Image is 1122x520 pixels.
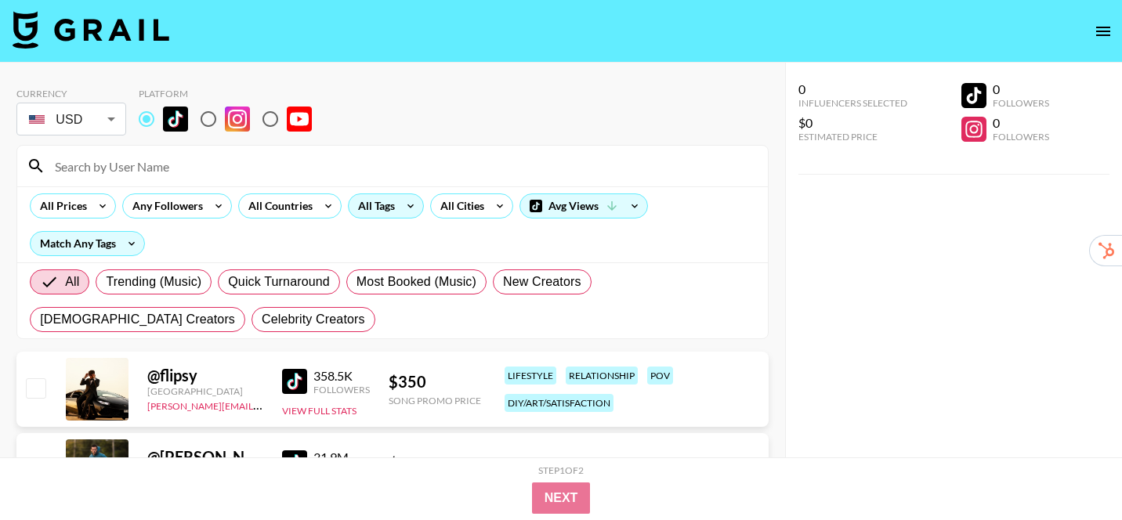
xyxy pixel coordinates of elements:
span: [DEMOGRAPHIC_DATA] Creators [40,310,235,329]
div: USD [20,106,123,133]
div: 31.9M [313,450,370,465]
div: All Cities [431,194,487,218]
span: Quick Turnaround [228,273,330,291]
img: YouTube [287,107,312,132]
div: Match Any Tags [31,232,144,255]
div: Avg Views [520,194,647,218]
span: Celebrity Creators [262,310,365,329]
div: $ 350 [389,372,481,392]
div: Platform [139,88,324,99]
div: Influencers Selected [798,97,907,109]
div: $ 7,000 [389,453,481,473]
button: Next [532,482,591,514]
div: $0 [798,115,907,131]
iframe: Drift Widget Chat Controller [1044,442,1103,501]
div: Step 1 of 2 [538,464,584,476]
div: 358.5K [313,368,370,384]
img: TikTok [282,369,307,394]
div: relationship [566,367,638,385]
a: [PERSON_NAME][EMAIL_ADDRESS][DOMAIN_NAME] [147,397,379,412]
div: Any Followers [123,194,206,218]
div: [GEOGRAPHIC_DATA] [147,385,263,397]
div: Followers [993,97,1049,109]
div: 0 [993,115,1049,131]
div: pov [647,367,673,385]
span: Most Booked (Music) [357,273,476,291]
img: TikTok [163,107,188,132]
img: TikTok [282,450,307,475]
div: Currency [16,88,126,99]
button: open drawer [1088,16,1119,47]
div: 0 [798,81,907,97]
div: Followers [993,131,1049,143]
img: Grail Talent [13,11,169,49]
div: lifestyle [505,367,556,385]
div: diy/art/satisfaction [505,394,613,412]
span: New Creators [503,273,581,291]
div: Song Promo Price [389,395,481,406]
div: Followers [313,384,370,395]
div: @ flipsy [147,366,263,385]
div: All Countries [239,194,316,218]
div: All Tags [349,194,398,218]
input: Search by User Name [45,153,758,179]
div: @ [PERSON_NAME].[PERSON_NAME] [147,447,263,467]
span: All [65,273,79,291]
div: All Prices [31,194,90,218]
span: Trending (Music) [106,273,201,291]
button: View Full Stats [282,405,357,417]
img: Instagram [225,107,250,132]
div: Estimated Price [798,131,907,143]
div: 0 [993,81,1049,97]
